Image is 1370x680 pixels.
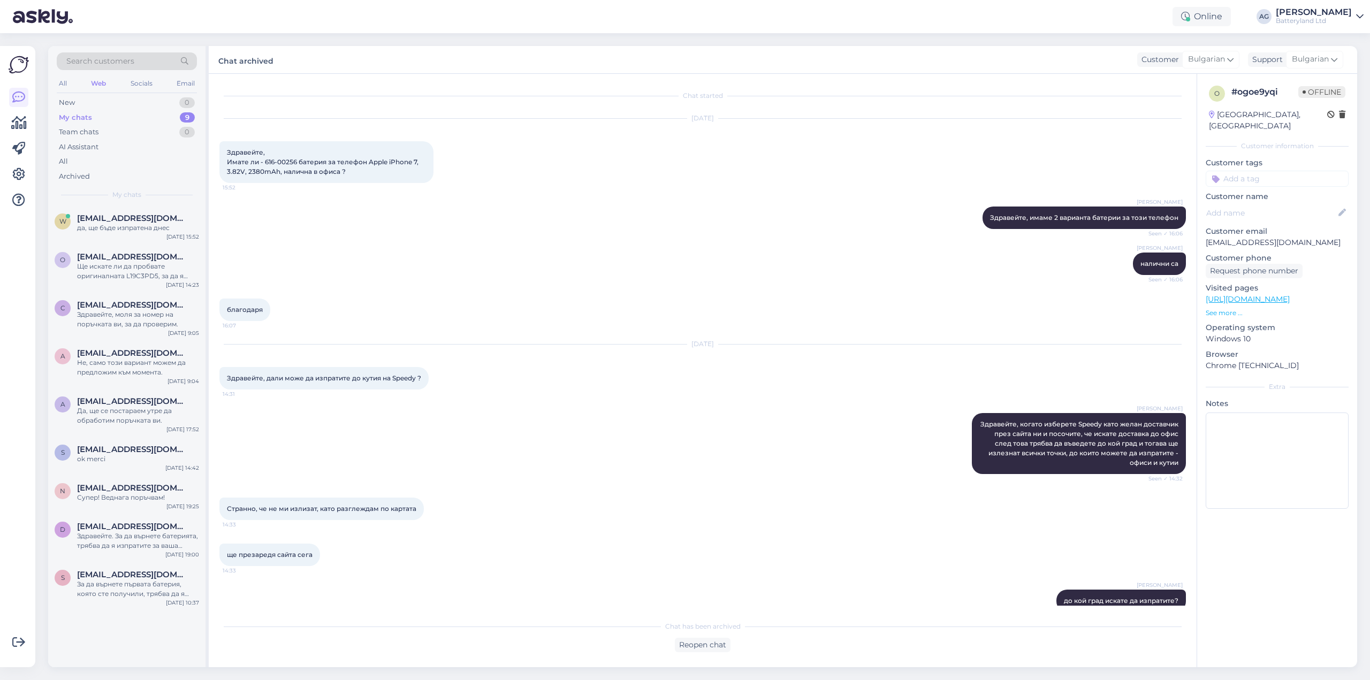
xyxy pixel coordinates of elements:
[60,256,65,264] span: o
[1206,308,1349,318] p: See more ...
[1188,54,1225,65] span: Bulgarian
[675,638,730,652] div: Reopen chat
[1206,226,1349,237] p: Customer email
[1206,157,1349,169] p: Customer tags
[990,213,1178,221] span: Здравейте, имаме 2 варианта батерии за този телефон
[180,112,195,123] div: 9
[1206,322,1349,333] p: Operating system
[77,262,199,281] div: Ще искате ли да пробвате оригиналната L19C3PD5, за да я осигурим на място при нас? Тя се води, че...
[60,400,65,408] span: a
[1137,581,1183,589] span: [PERSON_NAME]
[77,396,188,406] span: a.alin15@yahoo.com
[166,233,199,241] div: [DATE] 15:52
[1206,264,1303,278] div: Request phone number
[77,300,188,310] span: cordanalex986@gmail.com
[59,156,68,167] div: All
[179,97,195,108] div: 0
[165,464,199,472] div: [DATE] 14:42
[223,322,263,330] span: 16:07
[1214,89,1220,97] span: o
[168,329,199,337] div: [DATE] 9:05
[1206,333,1349,345] p: Windows 10
[168,377,199,385] div: [DATE] 9:04
[227,374,421,382] span: Здравейте, дали може да изпратите до кутия на Speedy ?
[1206,207,1336,219] input: Add name
[59,217,66,225] span: w
[66,56,134,67] span: Search customers
[59,127,98,137] div: Team chats
[179,127,195,137] div: 0
[1276,8,1352,17] div: [PERSON_NAME]
[166,599,199,607] div: [DATE] 10:37
[1140,259,1178,268] span: налични са
[166,425,199,433] div: [DATE] 17:52
[77,406,199,425] div: Да, ще се постараем утре да обработим поръчката ви.
[1206,191,1349,202] p: Customer name
[166,281,199,289] div: [DATE] 14:23
[59,171,90,182] div: Archived
[1206,141,1349,151] div: Customer information
[77,348,188,358] span: alexiurescu09@gmail.com
[1209,109,1327,132] div: [GEOGRAPHIC_DATA], [GEOGRAPHIC_DATA]
[1257,9,1272,24] div: AG
[61,448,65,456] span: s
[60,487,65,495] span: n
[77,445,188,454] span: sam.lupart@gmail.com
[1276,17,1352,25] div: Batteryland Ltd
[1137,404,1183,412] span: [PERSON_NAME]
[223,567,263,575] span: 14:33
[227,505,416,513] span: Странно, че не ми излизат, като разглеждам по картата
[1292,54,1329,65] span: Bulgarian
[59,112,92,123] div: My chats
[223,390,263,398] span: 14:31
[218,52,273,67] label: Chat archived
[1298,86,1345,98] span: Offline
[77,483,188,493] span: nik_ov@abv.bg
[1143,276,1183,284] span: Seen ✓ 16:06
[1206,282,1349,294] p: Visited pages
[223,184,263,192] span: 15:52
[77,579,199,599] div: За да върнете първата батерия, която сте получили, трябва да я изпратите на адрес България, [GEOG...
[61,574,65,582] span: s
[77,310,199,329] div: Здравейте, моля за номер на поръчката ви, за да проверим.
[57,77,69,90] div: All
[77,358,199,377] div: Не, само този вариант можем да предложим към момента.
[1206,382,1349,392] div: Extra
[1173,7,1231,26] div: Online
[89,77,108,90] div: Web
[1206,171,1349,187] input: Add a tag
[227,551,313,559] span: ще презаредя сайта сега
[1143,475,1183,483] span: Seen ✓ 14:32
[166,502,199,510] div: [DATE] 19:25
[174,77,197,90] div: Email
[60,304,65,312] span: c
[1206,398,1349,409] p: Notes
[1143,230,1183,238] span: Seen ✓ 16:06
[77,522,188,531] span: Dariusgrapinoiu391@gmail.com
[77,454,199,464] div: ok merci
[77,223,199,233] div: да, ще бъде изпратена днес
[60,352,65,360] span: a
[1137,198,1183,206] span: [PERSON_NAME]
[60,525,65,533] span: D
[1137,244,1183,252] span: [PERSON_NAME]
[1206,294,1290,304] a: [URL][DOMAIN_NAME]
[112,190,141,200] span: My chats
[1206,237,1349,248] p: [EMAIL_ADDRESS][DOMAIN_NAME]
[59,142,98,152] div: AI Assistant
[665,622,741,631] span: Chat has been archived
[1206,360,1349,371] p: Chrome [TECHNICAL_ID]
[223,521,263,529] span: 14:33
[165,551,199,559] div: [DATE] 19:00
[77,570,188,579] span: skrjanc.simon@gmail.com
[9,55,29,75] img: Askly Logo
[1276,8,1364,25] a: [PERSON_NAME]Batteryland Ltd
[77,213,188,223] span: wasil40@gmail.com
[128,77,155,90] div: Socials
[77,493,199,502] div: Супер! Веднага поръчвам!
[980,420,1180,467] span: Здравейте, когато изберете Speedy като желан доставчик през сайта ни и посочите, че искате достав...
[227,148,420,175] span: Здравейте, Имате ли - 616-00256 батерия за телефон Apple iPhone 7, 3.82V, 2380mAh, налична в офиса ?
[1248,54,1283,65] div: Support
[59,97,75,108] div: New
[1064,597,1178,605] span: до кой град искате да изпратите?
